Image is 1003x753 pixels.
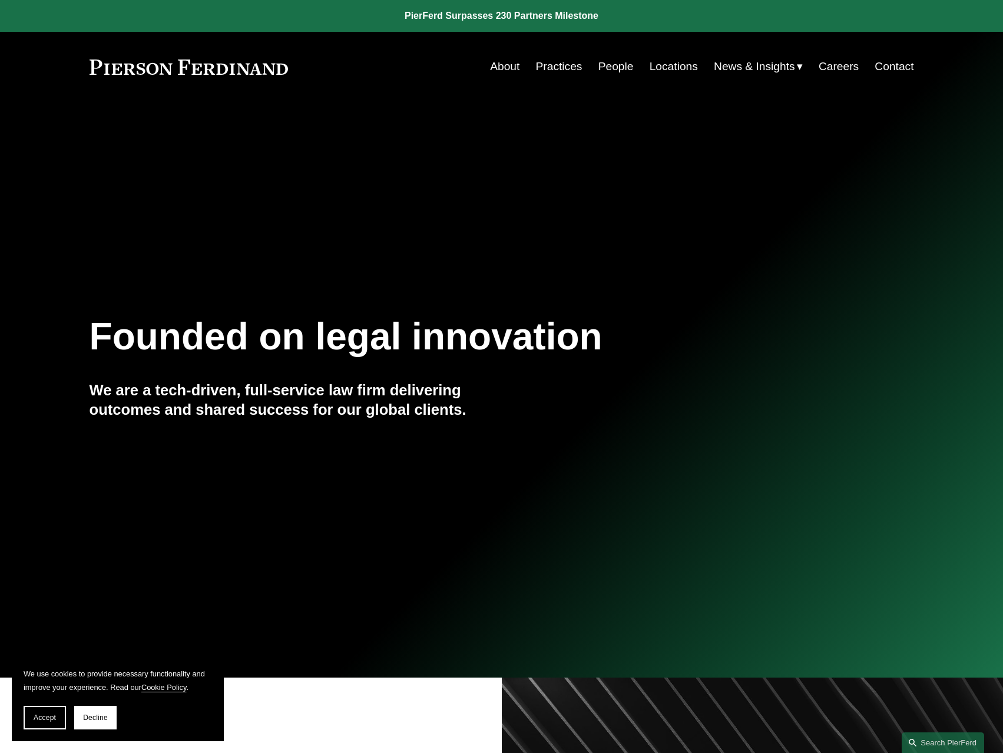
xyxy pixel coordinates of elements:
a: Cookie Policy [141,683,187,692]
a: Contact [875,55,913,78]
section: Cookie banner [12,655,224,741]
h4: We are a tech-driven, full-service law firm delivering outcomes and shared success for our global... [90,381,502,419]
a: About [490,55,519,78]
a: Careers [819,55,859,78]
span: Accept [34,714,56,722]
p: We use cookies to provide necessary functionality and improve your experience. Read our . [24,667,212,694]
a: Practices [536,55,582,78]
button: Decline [74,706,117,729]
span: Decline [83,714,108,722]
span: News & Insights [714,57,795,77]
button: Accept [24,706,66,729]
a: Search this site [902,732,984,753]
a: Locations [650,55,698,78]
a: folder dropdown [714,55,803,78]
a: People [598,55,634,78]
h1: Founded on legal innovation [90,315,777,358]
